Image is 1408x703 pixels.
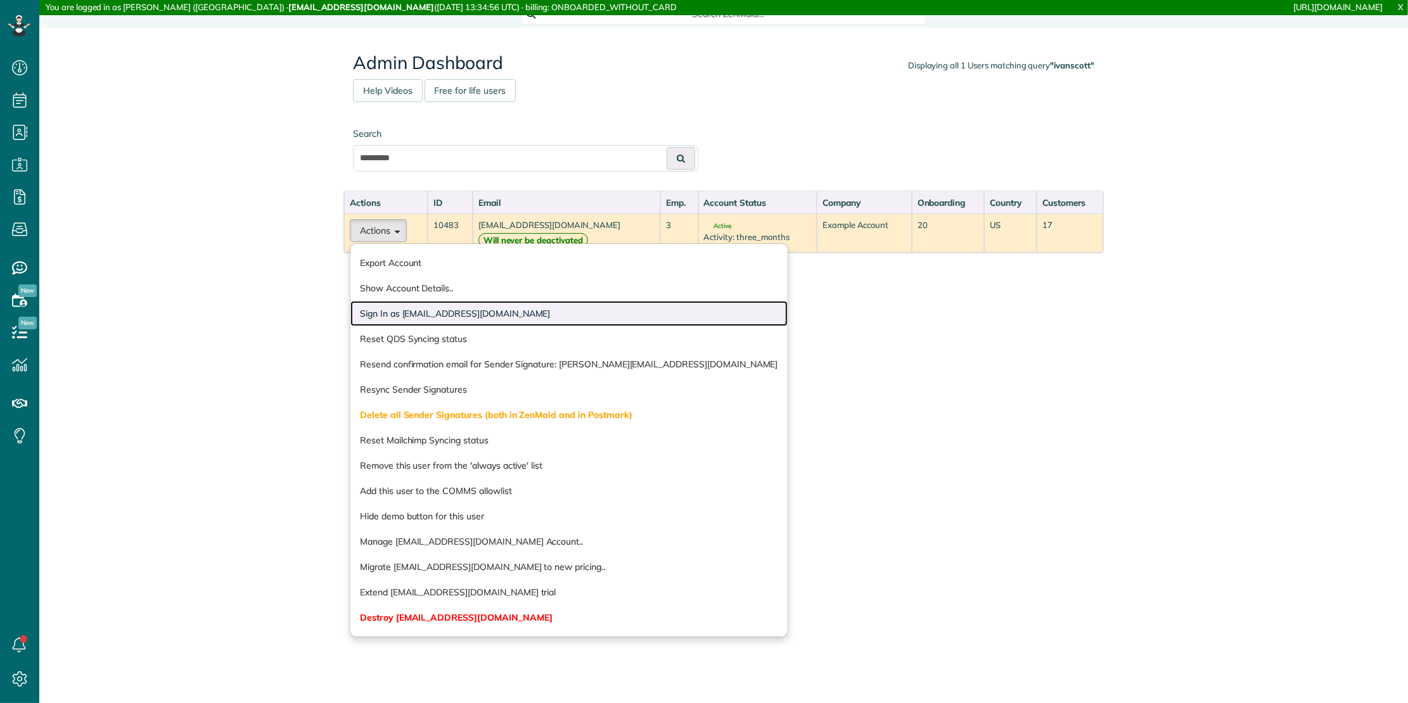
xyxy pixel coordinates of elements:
[428,213,473,253] td: 10483
[350,478,788,503] a: Add this user to the COMMS allowlist
[433,196,467,209] div: ID
[350,196,422,209] div: Actions
[666,196,693,209] div: Emp.
[1042,196,1098,209] div: Customers
[350,605,788,630] a: Destroy [EMAIL_ADDRESS][DOMAIN_NAME]
[353,127,698,140] label: Search
[18,317,37,329] span: New
[350,275,788,301] a: Show Account Details..
[704,231,811,243] div: Activity: three_months
[350,579,788,605] a: Extend [EMAIL_ADDRESS][DOMAIN_NAME] trial
[478,233,588,248] strong: Will never be deactivated
[350,377,788,402] a: Resync Sender Signatures
[350,301,788,326] a: Sign In as [EMAIL_ADDRESS][DOMAIN_NAME]
[1037,213,1103,253] td: 17
[350,453,788,478] a: Remove this user from the 'always active' list
[350,351,788,377] a: Resend confirmation email for Sender Signature: [PERSON_NAME][EMAIL_ADDRESS][DOMAIN_NAME]
[350,427,788,453] a: Reset Mailchimp Syncing status
[350,402,788,427] a: Delete all Sender Signatures (both in ZenMaid and in Postmark)
[425,79,516,102] a: Free for life users
[350,503,788,529] a: Hide demo button for this user
[353,79,423,102] a: Help Videos
[350,219,407,242] button: Actions
[18,284,37,297] span: New
[912,213,985,253] td: 20
[817,213,912,253] td: Example Account
[918,196,979,209] div: Onboarding
[704,196,811,209] div: Account Status
[350,554,788,579] a: Migrate [EMAIL_ADDRESS][DOMAIN_NAME] to new pricing..
[1050,60,1094,70] strong: "ivanscott"
[1294,2,1383,12] a: [URL][DOMAIN_NAME]
[288,2,434,12] strong: [EMAIL_ADDRESS][DOMAIN_NAME]
[478,196,655,209] div: Email
[908,60,1094,72] div: Displaying all 1 Users matching query
[704,223,732,229] span: Active
[990,196,1031,209] div: Country
[822,196,906,209] div: Company
[473,213,660,253] td: [EMAIL_ADDRESS][DOMAIN_NAME]
[984,213,1037,253] td: US
[353,53,1094,73] h2: Admin Dashboard
[350,250,788,275] a: Export Account
[350,326,788,351] a: Reset QDS Syncing status
[350,529,788,554] a: Manage [EMAIL_ADDRESS][DOMAIN_NAME] Account..
[660,213,698,253] td: 3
